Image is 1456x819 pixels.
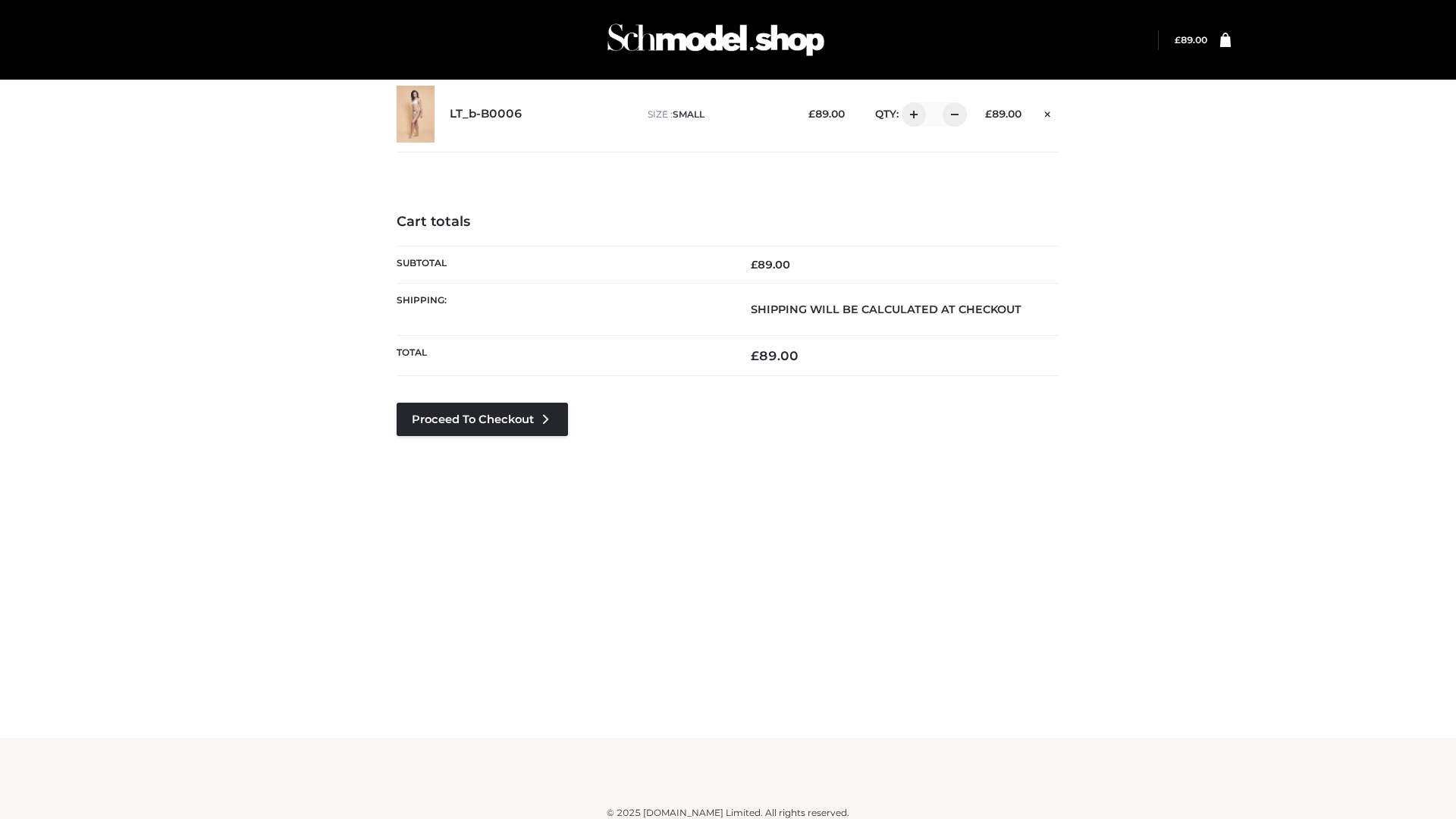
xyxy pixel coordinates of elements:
[397,403,568,436] a: Proceed to Checkout
[397,283,728,335] th: Shipping:
[808,108,815,120] span: £
[751,348,759,363] span: £
[673,108,704,120] span: SMALL
[751,258,790,271] bdi: 89.00
[397,246,728,283] th: Subtotal
[450,107,522,121] a: LT_b-B0006
[1175,34,1181,45] span: £
[1175,34,1207,45] bdi: 89.00
[751,348,799,363] bdi: 89.00
[397,214,1059,231] h4: Cart totals
[751,258,758,271] span: £
[1037,102,1059,122] a: Remove this item
[397,86,435,143] img: LT_b-B0006 - SMALL
[648,108,785,121] p: size :
[985,108,992,120] span: £
[751,303,1021,316] strong: Shipping will be calculated at checkout
[1175,34,1207,45] a: £89.00
[602,10,830,70] img: Schmodel Admin 964
[985,108,1021,120] bdi: 89.00
[860,102,962,127] div: QTY:
[808,108,845,120] bdi: 89.00
[397,336,728,376] th: Total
